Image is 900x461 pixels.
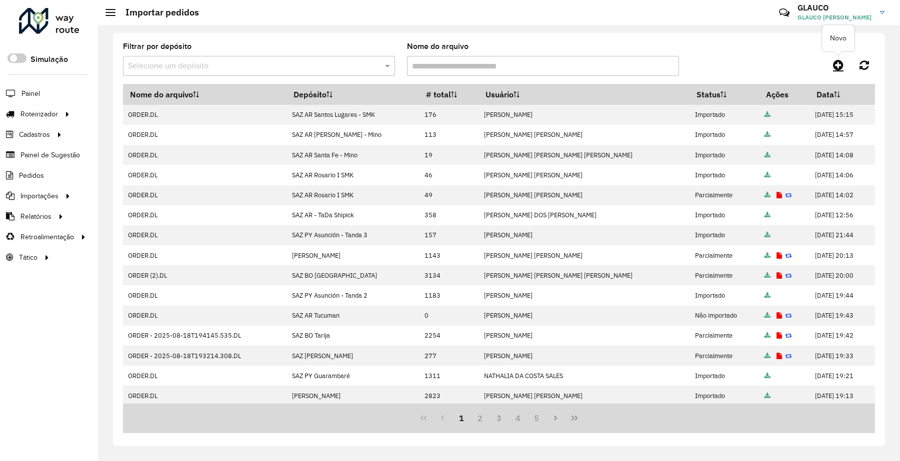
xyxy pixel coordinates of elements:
[764,331,770,340] a: Arquivo completo
[478,185,689,205] td: [PERSON_NAME] [PERSON_NAME]
[785,352,792,360] a: Reimportar
[689,346,759,366] td: Parcialmente
[452,409,471,428] button: 1
[123,285,286,305] td: ORDER.DL
[764,392,770,400] a: Arquivo completo
[689,105,759,125] td: Importado
[478,105,689,125] td: [PERSON_NAME]
[764,311,770,320] a: Arquivo completo
[123,185,286,205] td: ORDER.DL
[478,346,689,366] td: [PERSON_NAME]
[478,285,689,305] td: [PERSON_NAME]
[20,109,58,119] span: Roteirizador
[123,105,286,125] td: ORDER.DL
[776,191,782,199] a: Exibir log de erros
[19,252,37,263] span: Tático
[286,265,419,285] td: SAZ BO [GEOGRAPHIC_DATA]
[19,129,50,140] span: Cadastros
[419,145,479,165] td: 19
[286,185,419,205] td: SAZ AR Rosario I SMK
[286,165,419,185] td: SAZ AR Rosario I SMK
[20,191,58,201] span: Importações
[419,306,479,326] td: 0
[419,265,479,285] td: 3134
[286,245,419,265] td: [PERSON_NAME]
[773,2,795,23] a: Contato Rápido
[419,225,479,245] td: 157
[689,185,759,205] td: Parcialmente
[123,265,286,285] td: ORDER (2).DL
[30,53,68,65] label: Simulação
[123,125,286,145] td: ORDER.DL
[764,110,770,119] a: Arquivo completo
[286,84,419,105] th: Depósito
[764,251,770,260] a: Arquivo completo
[809,346,874,366] td: [DATE] 19:33
[689,225,759,245] td: Importado
[286,346,419,366] td: SAZ [PERSON_NAME]
[286,145,419,165] td: SAZ AR Santa Fe - Mino
[123,366,286,386] td: ORDER.DL
[478,165,689,185] td: [PERSON_NAME] [PERSON_NAME]
[764,231,770,239] a: Arquivo completo
[286,225,419,245] td: SAZ PY Asunción - Tanda 3
[286,386,419,406] td: [PERSON_NAME]
[689,125,759,145] td: Importado
[478,306,689,326] td: [PERSON_NAME]
[419,386,479,406] td: 2823
[19,170,44,181] span: Pedidos
[470,409,489,428] button: 2
[764,130,770,139] a: Arquivo completo
[527,409,546,428] button: 5
[123,145,286,165] td: ORDER.DL
[123,326,286,346] td: ORDER - 2025-08-18T194145.535.DL
[764,211,770,219] a: Arquivo completo
[689,386,759,406] td: Importado
[797,3,872,12] h3: GLAUCO
[822,25,854,51] div: Novo
[419,346,479,366] td: 277
[123,245,286,265] td: ORDER.DL
[286,285,419,305] td: SAZ PY Asunción - Tanda 2
[419,165,479,185] td: 46
[689,84,759,105] th: Status
[776,271,782,280] a: Exibir log de erros
[286,326,419,346] td: SAZ BO Tarija
[123,306,286,326] td: ORDER.DL
[776,331,782,340] a: Exibir log de erros
[286,105,419,125] td: SAZ AR Santos Lugares - SMK
[286,306,419,326] td: SAZ AR Tucuman
[809,245,874,265] td: [DATE] 20:13
[565,409,584,428] button: Last Page
[809,366,874,386] td: [DATE] 19:21
[123,346,286,366] td: ORDER - 2025-08-18T193214.308.DL
[764,291,770,300] a: Arquivo completo
[478,326,689,346] td: [PERSON_NAME]
[689,366,759,386] td: Importado
[478,366,689,386] td: NATHALIA DA COSTA SALES
[809,205,874,225] td: [DATE] 12:56
[776,251,782,260] a: Exibir log de erros
[809,225,874,245] td: [DATE] 21:44
[478,245,689,265] td: [PERSON_NAME] [PERSON_NAME]
[764,372,770,380] a: Arquivo completo
[123,386,286,406] td: ORDER.DL
[809,185,874,205] td: [DATE] 14:02
[809,105,874,125] td: [DATE] 15:15
[689,265,759,285] td: Parcialmente
[419,84,479,105] th: # total
[123,165,286,185] td: ORDER.DL
[115,7,199,18] h2: Importar pedidos
[809,145,874,165] td: [DATE] 14:08
[546,409,565,428] button: Next Page
[286,205,419,225] td: SAZ AR - TaDa Shipick
[123,40,191,52] label: Filtrar por depósito
[809,386,874,406] td: [DATE] 19:13
[809,285,874,305] td: [DATE] 19:44
[478,205,689,225] td: [PERSON_NAME] DOS [PERSON_NAME]
[689,285,759,305] td: Importado
[123,84,286,105] th: Nome do arquivo
[419,285,479,305] td: 1183
[764,271,770,280] a: Arquivo completo
[286,125,419,145] td: SAZ AR [PERSON_NAME] - Mino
